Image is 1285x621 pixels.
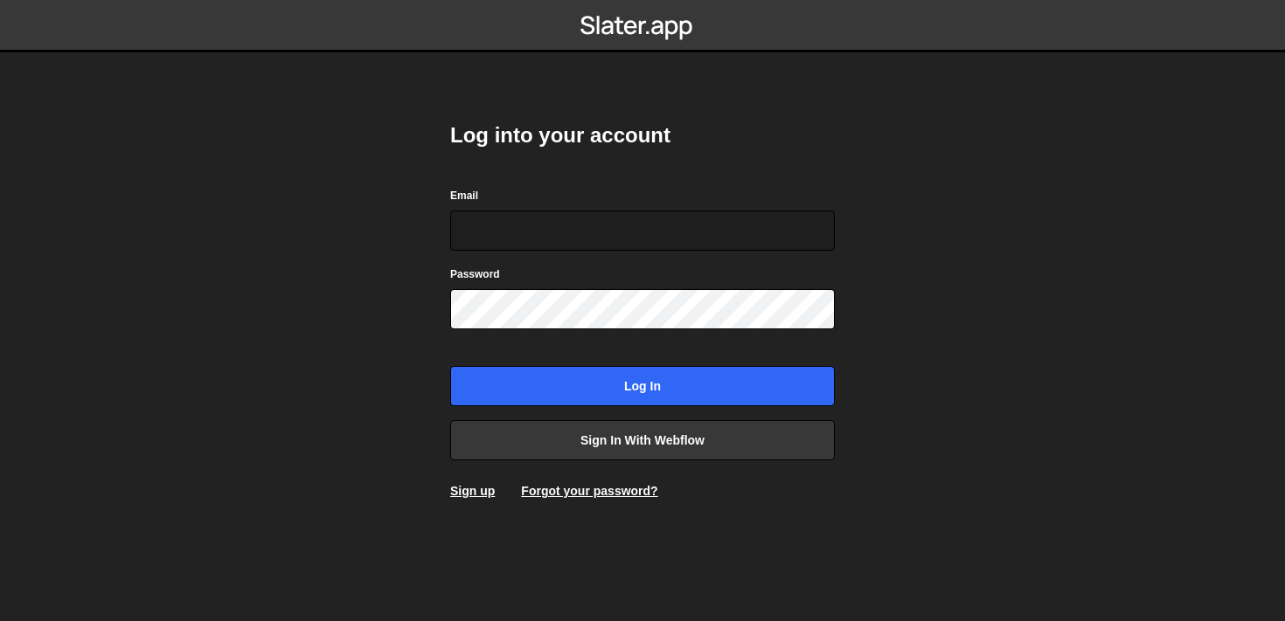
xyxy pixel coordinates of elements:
label: Password [450,266,500,283]
label: Email [450,187,478,204]
a: Sign up [450,484,495,498]
h2: Log into your account [450,121,835,149]
a: Forgot your password? [521,484,657,498]
a: Sign in with Webflow [450,420,835,460]
input: Log in [450,366,835,406]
